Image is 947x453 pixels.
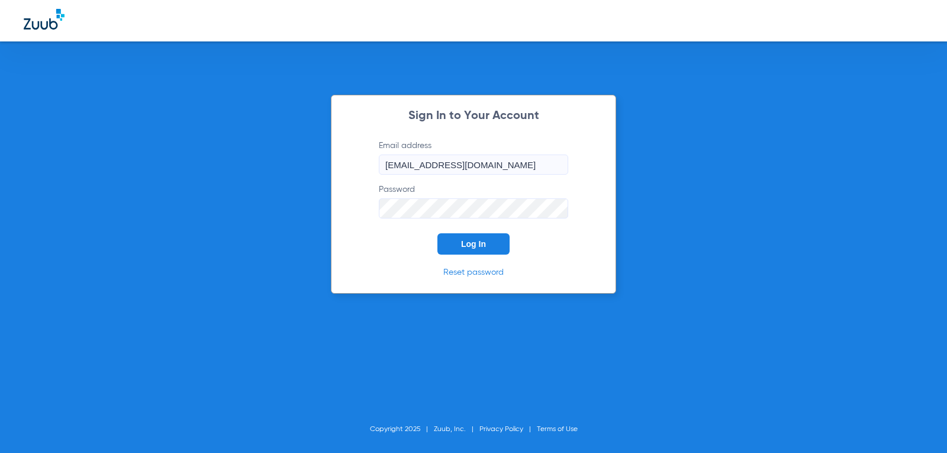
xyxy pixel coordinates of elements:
li: Copyright 2025 [370,423,434,435]
img: Zuub Logo [24,9,65,30]
a: Reset password [443,268,504,277]
li: Zuub, Inc. [434,423,479,435]
input: Password [379,198,568,219]
label: Email address [379,140,568,175]
span: Log In [461,239,486,249]
button: Log In [437,233,510,255]
input: Email address [379,155,568,175]
label: Password [379,184,568,219]
a: Privacy Policy [479,426,523,433]
a: Terms of Use [537,426,578,433]
h2: Sign In to Your Account [361,110,586,122]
